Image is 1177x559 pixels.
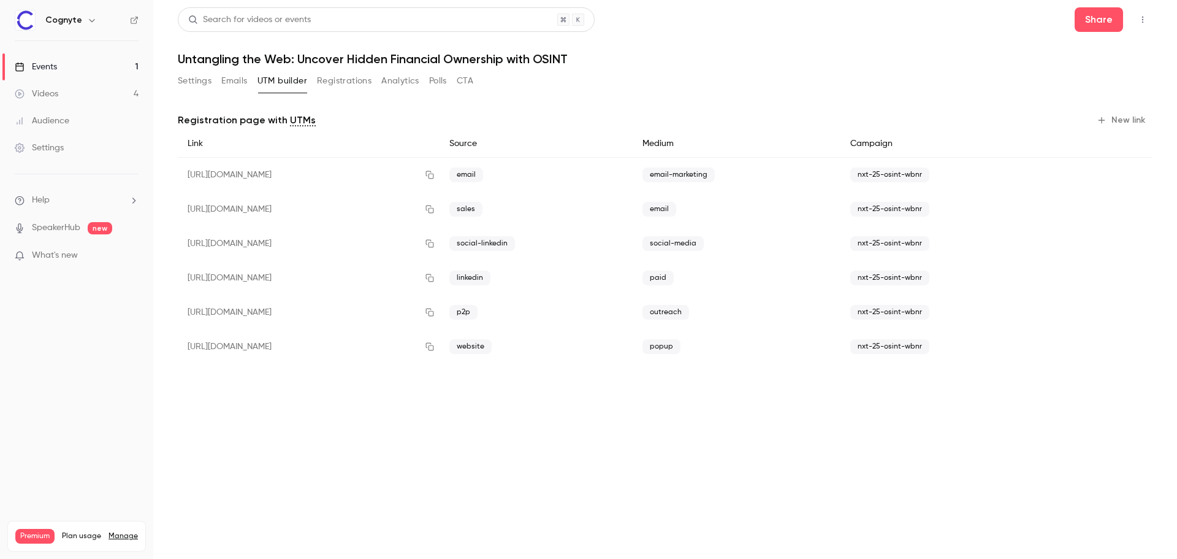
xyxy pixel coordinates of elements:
[850,271,929,285] span: nxt-25-osint-wbnr
[850,305,929,320] span: nxt-25-osint-wbnr
[642,339,680,354] span: popup
[178,52,1152,66] h1: Untangling the Web: Uncover Hidden Financial Ownership with OSINT
[850,236,929,251] span: nxt-25-osint-wbnr
[840,130,1064,158] div: Campaign
[1075,7,1123,32] button: Share
[317,71,371,91] button: Registrations
[449,271,490,285] span: linkedin
[88,222,112,234] span: new
[62,531,101,541] span: Plan usage
[850,339,929,354] span: nxt-25-osint-wbnr
[178,158,440,193] div: [URL][DOMAIN_NAME]
[178,295,440,330] div: [URL][DOMAIN_NAME]
[381,71,419,91] button: Analytics
[32,194,50,207] span: Help
[221,71,247,91] button: Emails
[45,14,82,26] h6: Cognyte
[290,113,316,128] a: UTMs
[109,531,138,541] a: Manage
[642,305,689,320] span: outreach
[850,168,929,182] span: nxt-25-osint-wbnr
[15,142,64,154] div: Settings
[449,305,478,320] span: p2p
[449,236,515,251] span: social-linkedin
[449,339,492,354] span: website
[642,271,674,285] span: paid
[15,88,58,100] div: Videos
[440,130,632,158] div: Source
[642,168,715,182] span: email-marketing
[178,330,440,364] div: [URL][DOMAIN_NAME]
[178,192,440,226] div: [URL][DOMAIN_NAME]
[257,71,307,91] button: UTM builder
[633,130,840,158] div: Medium
[429,71,447,91] button: Polls
[188,13,311,26] div: Search for videos or events
[178,226,440,261] div: [URL][DOMAIN_NAME]
[178,261,440,295] div: [URL][DOMAIN_NAME]
[178,113,316,128] p: Registration page with
[15,10,35,30] img: Cognyte
[32,222,80,234] a: SpeakerHub
[15,529,55,544] span: Premium
[449,202,482,217] span: sales
[124,250,139,261] iframe: Noticeable Trigger
[178,71,211,91] button: Settings
[850,202,929,217] span: nxt-25-osint-wbnr
[449,168,483,182] span: email
[15,61,57,73] div: Events
[1092,110,1152,130] button: New link
[642,236,704,251] span: social-media
[15,115,69,127] div: Audience
[642,202,676,217] span: email
[457,71,473,91] button: CTA
[32,249,78,262] span: What's new
[178,130,440,158] div: Link
[15,194,139,207] li: help-dropdown-opener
